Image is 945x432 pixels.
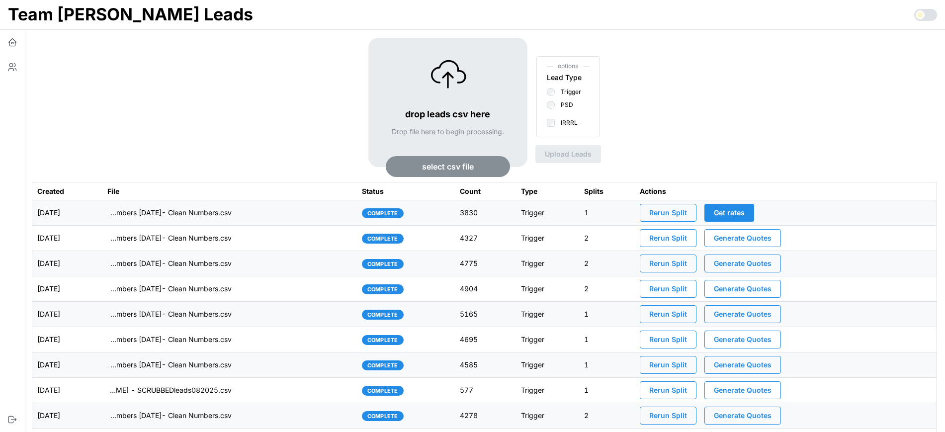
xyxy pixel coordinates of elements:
span: Rerun Split [649,331,687,348]
p: imports/[PERSON_NAME]/1759926399879-TU Master List With Numbers [DATE]- Clean Numbers.csv [107,259,232,268]
td: Trigger [516,200,579,226]
button: Generate Quotes [704,280,781,298]
td: Trigger [516,302,579,327]
td: 4904 [455,276,516,302]
p: imports/[PERSON_NAME]/1760014433033-TU Master List With Numbers [DATE]- Clean Numbers.csv [107,233,232,243]
th: Type [516,182,579,200]
p: imports/[PERSON_NAME]/1759501758290-TU Master List With Numbers [DATE]- Clean Numbers.csv [107,335,232,345]
span: Generate Quotes [714,306,772,323]
td: 1 [579,302,635,327]
span: complete [367,361,398,370]
td: [DATE] [32,251,102,276]
td: Trigger [516,403,579,429]
button: Rerun Split [640,204,696,222]
span: complete [367,209,398,218]
span: Rerun Split [649,255,687,272]
td: Trigger [516,226,579,251]
td: 5165 [455,302,516,327]
button: Rerun Split [640,381,696,399]
td: 4775 [455,251,516,276]
button: Get rates [704,204,754,222]
span: Get rates [714,204,745,221]
th: Count [455,182,516,200]
span: Rerun Split [649,230,687,247]
button: Rerun Split [640,356,696,374]
th: Actions [635,182,937,200]
button: Generate Quotes [704,229,781,247]
span: Generate Quotes [714,280,772,297]
span: Generate Quotes [714,255,772,272]
p: imports/[PERSON_NAME]/1759846466550-TU Master List With Numbers [DATE]- Clean Numbers.csv [107,284,232,294]
p: imports/[PERSON_NAME]/1759412830855-TU Master List With Numbers [DATE]- Clean Numbers.csv [107,360,232,370]
td: Trigger [516,327,579,352]
button: select csv file [386,156,510,177]
button: Upload Leads [535,145,601,163]
span: Generate Quotes [714,382,772,399]
td: [DATE] [32,352,102,378]
p: imports/[PERSON_NAME]/1760095654245-TU Master List With Numbers [DATE]- Clean Numbers.csv [107,208,232,218]
button: Generate Quotes [704,381,781,399]
span: complete [367,285,398,294]
th: Splits [579,182,635,200]
label: PSD [555,101,573,109]
p: imports/[PERSON_NAME]/1759335094342-TU Master List With Numbers [DATE]- Clean Numbers.csv [107,411,232,421]
td: [DATE] [32,276,102,302]
span: Generate Quotes [714,356,772,373]
th: Status [357,182,455,200]
span: options [547,62,590,71]
th: Created [32,182,102,200]
span: complete [367,386,398,395]
td: 4327 [455,226,516,251]
span: complete [367,310,398,319]
span: complete [367,336,398,345]
label: IRRRL [555,119,578,127]
td: [DATE] [32,327,102,352]
td: [DATE] [32,403,102,429]
td: 4695 [455,327,516,352]
td: 1 [579,200,635,226]
td: [DATE] [32,302,102,327]
button: Generate Quotes [704,331,781,348]
td: 2 [579,251,635,276]
span: select csv file [422,157,474,176]
td: [DATE] [32,200,102,226]
td: 4278 [455,403,516,429]
td: [DATE] [32,226,102,251]
button: Rerun Split [640,331,696,348]
button: Rerun Split [640,407,696,425]
button: Rerun Split [640,280,696,298]
label: Trigger [555,88,581,96]
span: Rerun Split [649,382,687,399]
h1: Team [PERSON_NAME] Leads [8,3,253,25]
th: File [102,182,357,200]
p: imports/[PERSON_NAME]/1759335094342-[PERSON_NAME] - SCRUBBEDleads082025.csv [107,385,232,395]
div: Lead Type [547,72,582,83]
span: complete [367,234,398,243]
td: 3830 [455,200,516,226]
td: 2 [579,403,635,429]
button: Rerun Split [640,255,696,272]
td: 1 [579,378,635,403]
span: complete [367,259,398,268]
span: Rerun Split [649,356,687,373]
span: Generate Quotes [714,331,772,348]
td: [DATE] [32,378,102,403]
button: Generate Quotes [704,305,781,323]
td: Trigger [516,378,579,403]
span: Rerun Split [649,204,687,221]
span: Generate Quotes [714,230,772,247]
button: Generate Quotes [704,407,781,425]
td: 4585 [455,352,516,378]
td: 2 [579,276,635,302]
button: Rerun Split [640,229,696,247]
td: 2 [579,226,635,251]
td: 577 [455,378,516,403]
span: Generate Quotes [714,407,772,424]
span: Rerun Split [649,407,687,424]
td: Trigger [516,251,579,276]
span: Rerun Split [649,306,687,323]
span: Upload Leads [545,146,592,163]
button: Rerun Split [640,305,696,323]
button: Generate Quotes [704,255,781,272]
td: Trigger [516,352,579,378]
